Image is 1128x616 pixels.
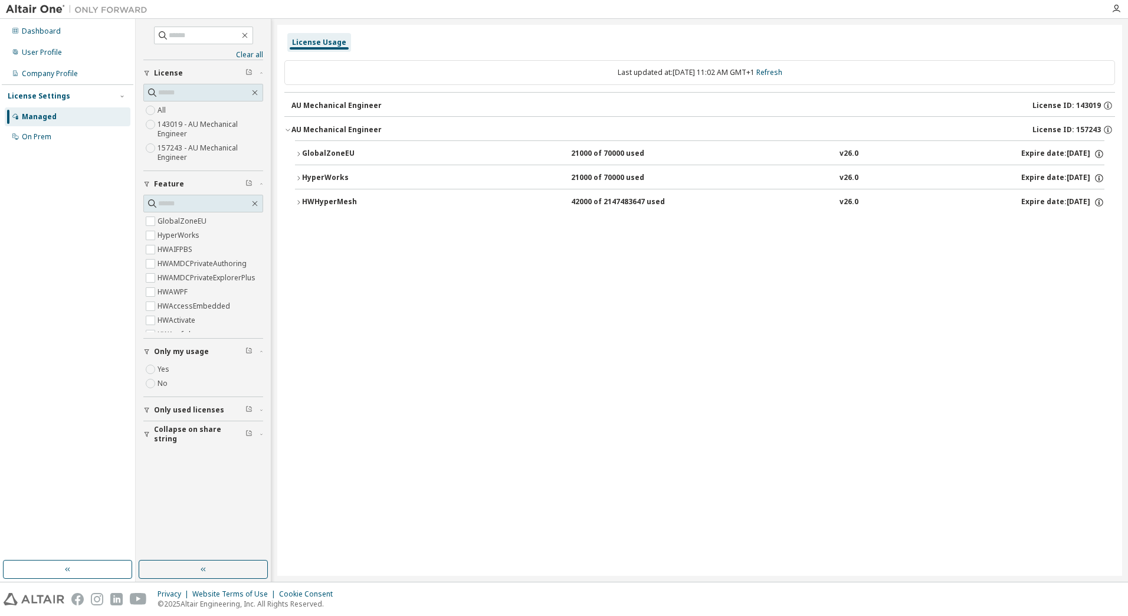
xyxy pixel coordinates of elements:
span: Clear filter [245,405,253,415]
a: Clear all [143,50,263,60]
div: HWHyperMesh [302,197,408,208]
div: AU Mechanical Engineer [291,125,382,135]
div: AU Mechanical Engineer [291,101,382,110]
img: youtube.svg [130,593,147,605]
div: Website Terms of Use [192,589,279,599]
div: On Prem [22,132,51,142]
span: Clear filter [245,68,253,78]
span: Clear filter [245,179,253,189]
label: HWAWPF [158,285,190,299]
label: Yes [158,362,172,376]
span: License ID: 157243 [1032,125,1101,135]
span: Only my usage [154,347,209,356]
div: v26.0 [840,173,858,184]
button: Feature [143,171,263,197]
button: Collapse on share string [143,421,263,447]
span: Feature [154,179,184,189]
span: Only used licenses [154,405,224,415]
img: linkedin.svg [110,593,123,605]
div: 42000 of 2147483647 used [571,197,677,208]
label: HWAccessEmbedded [158,299,232,313]
div: User Profile [22,48,62,57]
div: 21000 of 70000 used [571,173,677,184]
img: altair_logo.svg [4,593,64,605]
img: facebook.svg [71,593,84,605]
div: Expire date: [DATE] [1021,173,1104,184]
span: License [154,68,183,78]
img: Altair One [6,4,153,15]
div: GlobalZoneEU [302,149,408,159]
label: HWActivate [158,313,198,327]
span: Clear filter [245,347,253,356]
p: © 2025 Altair Engineering, Inc. All Rights Reserved. [158,599,340,609]
label: 143019 - AU Mechanical Engineer [158,117,263,141]
div: License Usage [292,38,346,47]
label: GlobalZoneEU [158,214,209,228]
div: HyperWorks [302,173,408,184]
label: HWAcufwh [158,327,195,342]
div: Privacy [158,589,192,599]
label: HWAIFPBS [158,243,195,257]
div: v26.0 [840,149,858,159]
button: Only my usage [143,339,263,365]
div: License Settings [8,91,70,101]
div: Cookie Consent [279,589,340,599]
button: HyperWorks21000 of 70000 usedv26.0Expire date:[DATE] [295,165,1104,191]
button: AU Mechanical EngineerLicense ID: 157243 [284,117,1115,143]
label: All [158,103,168,117]
label: HWAMDCPrivateAuthoring [158,257,249,271]
div: Last updated at: [DATE] 11:02 AM GMT+1 [284,60,1115,85]
a: Refresh [756,67,782,77]
label: No [158,376,170,391]
div: 21000 of 70000 used [571,149,677,159]
button: GlobalZoneEU21000 of 70000 usedv26.0Expire date:[DATE] [295,141,1104,167]
div: v26.0 [840,197,858,208]
span: Collapse on share string [154,425,245,444]
button: License [143,60,263,86]
div: Expire date: [DATE] [1021,197,1104,208]
span: License ID: 143019 [1032,101,1101,110]
button: HWHyperMesh42000 of 2147483647 usedv26.0Expire date:[DATE] [295,189,1104,215]
label: HyperWorks [158,228,202,243]
div: Expire date: [DATE] [1021,149,1104,159]
div: Dashboard [22,27,61,36]
button: AU Mechanical EngineerLicense ID: 143019 [291,93,1115,119]
span: Clear filter [245,430,253,439]
img: instagram.svg [91,593,103,605]
label: 157243 - AU Mechanical Engineer [158,141,263,165]
div: Managed [22,112,57,122]
label: HWAMDCPrivateExplorerPlus [158,271,258,285]
div: Company Profile [22,69,78,78]
button: Only used licenses [143,397,263,423]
